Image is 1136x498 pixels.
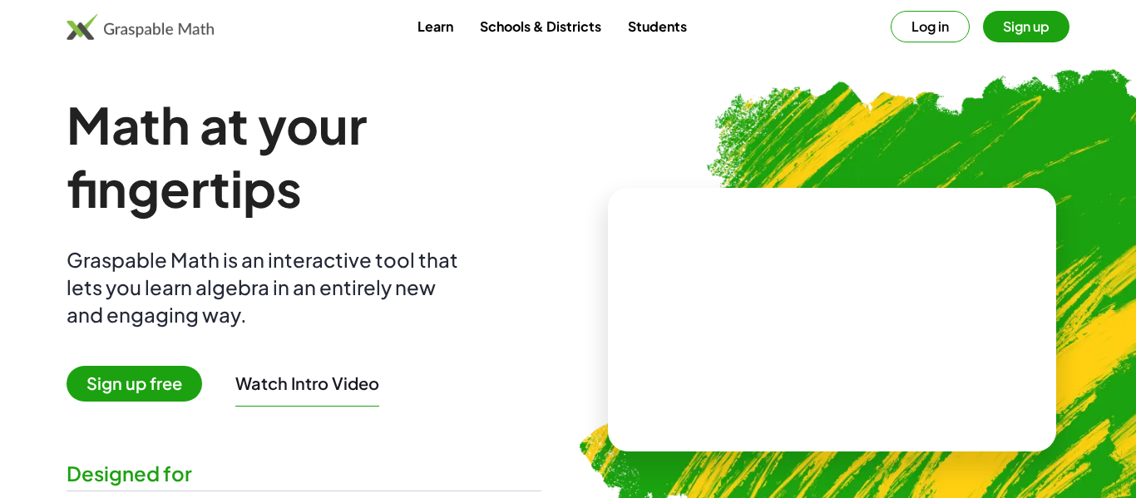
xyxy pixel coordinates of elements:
h1: Math at your fingertips [67,93,541,219]
div: Designed for [67,460,541,487]
button: Sign up [983,11,1069,42]
span: Sign up free [67,366,202,402]
a: Students [615,11,700,42]
a: Schools & Districts [467,11,615,42]
a: Learn [404,11,467,42]
button: Watch Intro Video [235,372,379,394]
button: Log in [891,11,970,42]
div: Graspable Math is an interactive tool that lets you learn algebra in an entirely new and engaging... [67,246,466,328]
video: What is this? This is dynamic math notation. Dynamic math notation plays a central role in how Gr... [708,258,957,382]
